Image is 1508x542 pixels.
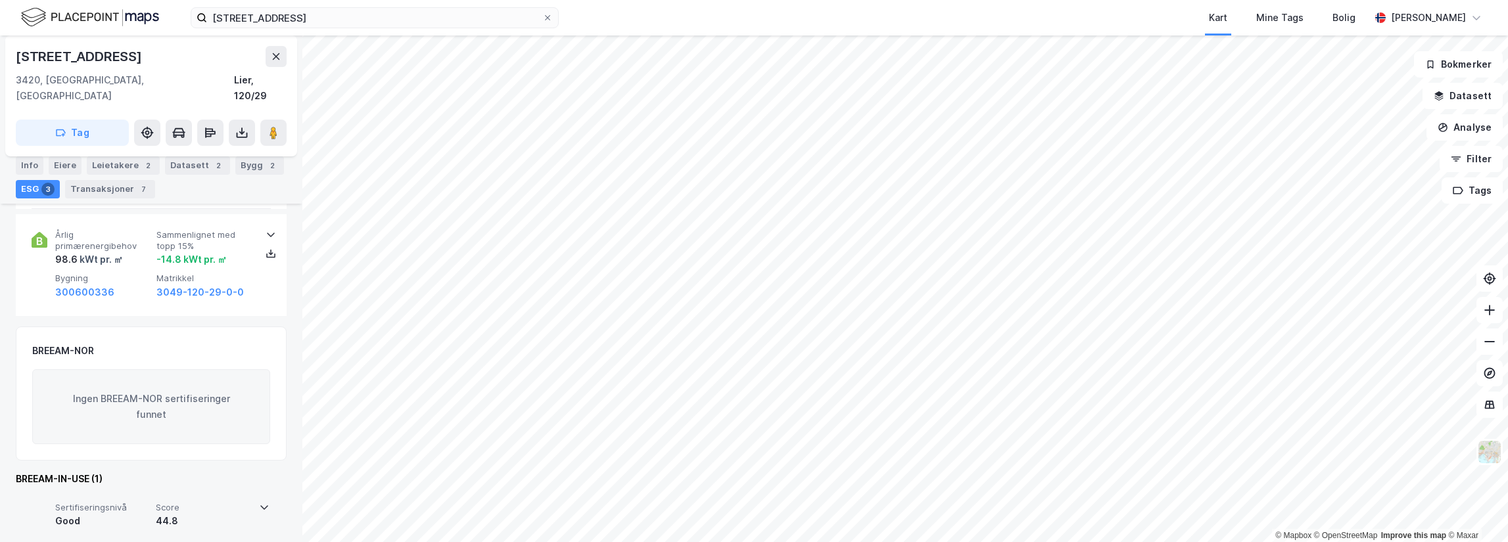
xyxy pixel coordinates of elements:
[234,72,287,104] div: Lier, 120/29
[156,513,251,529] div: 44.8
[165,156,230,175] div: Datasett
[1477,440,1502,464] img: Z
[156,502,251,513] span: Score
[1426,114,1503,141] button: Analyse
[1314,531,1378,540] a: OpenStreetMap
[49,156,82,175] div: Eiere
[55,229,151,252] span: Årlig primærenergibehov
[156,252,227,267] div: -14.8 kWt pr. ㎡
[235,156,284,175] div: Bygg
[55,502,151,513] span: Sertifiseringsnivå
[16,120,129,146] button: Tag
[16,156,43,175] div: Info
[21,6,159,29] img: logo.f888ab2527a4732fd821a326f86c7f29.svg
[1381,531,1446,540] a: Improve this map
[55,273,151,284] span: Bygning
[137,183,150,196] div: 7
[212,159,225,172] div: 2
[1440,146,1503,172] button: Filter
[1332,10,1355,26] div: Bolig
[87,156,160,175] div: Leietakere
[207,8,542,28] input: Søk på adresse, matrikkel, gårdeiere, leietakere eller personer
[1423,83,1503,109] button: Datasett
[78,252,123,267] div: kWt pr. ㎡
[1442,479,1508,542] iframe: Chat Widget
[1442,177,1503,204] button: Tags
[1256,10,1304,26] div: Mine Tags
[16,471,287,487] div: BREEAM-IN-USE (1)
[1391,10,1466,26] div: [PERSON_NAME]
[55,513,151,529] div: Good
[1414,51,1503,78] button: Bokmerker
[1209,10,1227,26] div: Kart
[32,343,94,359] div: BREEAM-NOR
[141,159,154,172] div: 2
[55,284,114,300] button: 300600336
[16,180,60,198] div: ESG
[1275,531,1311,540] a: Mapbox
[16,46,145,67] div: [STREET_ADDRESS]
[55,252,123,267] div: 98.6
[65,180,155,198] div: Transaksjoner
[156,284,244,300] button: 3049-120-29-0-0
[16,72,234,104] div: 3420, [GEOGRAPHIC_DATA], [GEOGRAPHIC_DATA]
[156,273,252,284] span: Matrikkel
[1442,479,1508,542] div: Kontrollprogram for chat
[266,159,279,172] div: 2
[156,229,252,252] span: Sammenlignet med topp 15%
[41,183,55,196] div: 3
[32,369,270,444] div: Ingen BREEAM-NOR sertifiseringer funnet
